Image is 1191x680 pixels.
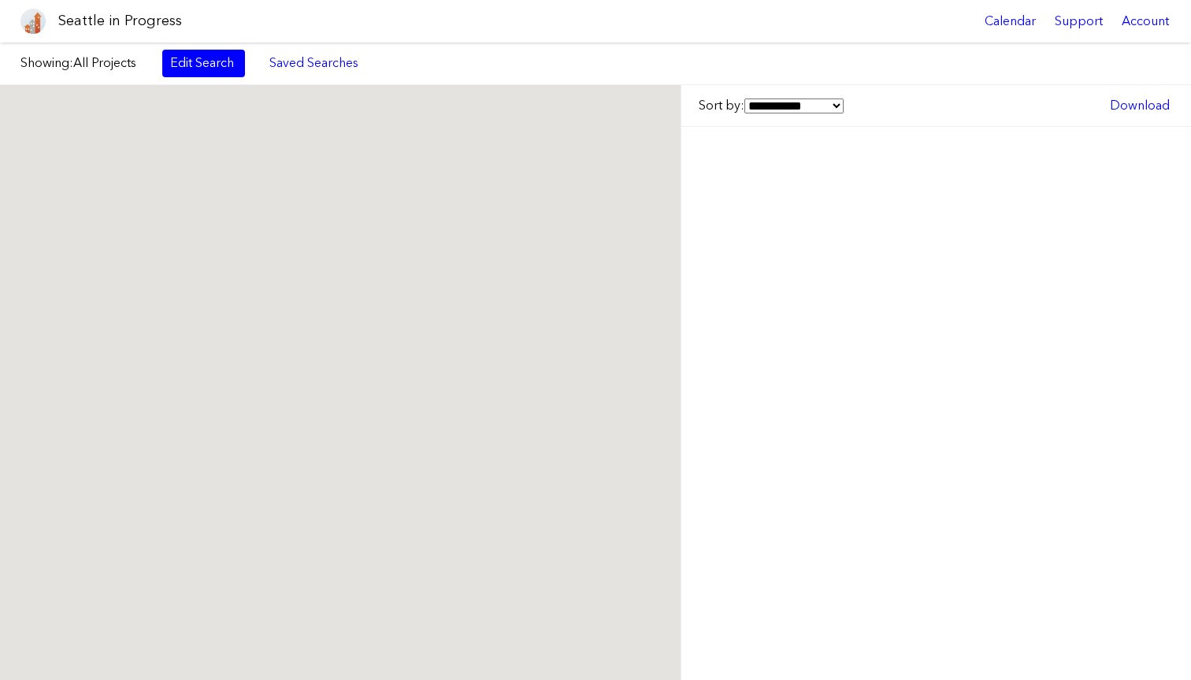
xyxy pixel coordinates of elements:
[699,97,844,114] label: Sort by:
[1102,92,1178,119] a: Download
[261,50,367,76] a: Saved Searches
[162,50,245,76] a: Edit Search
[73,55,136,70] span: All Projects
[58,11,182,31] h1: Seattle in Progress
[744,98,844,113] select: Sort by:
[20,54,147,72] label: Showing:
[20,9,46,34] img: favicon-96x96.png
